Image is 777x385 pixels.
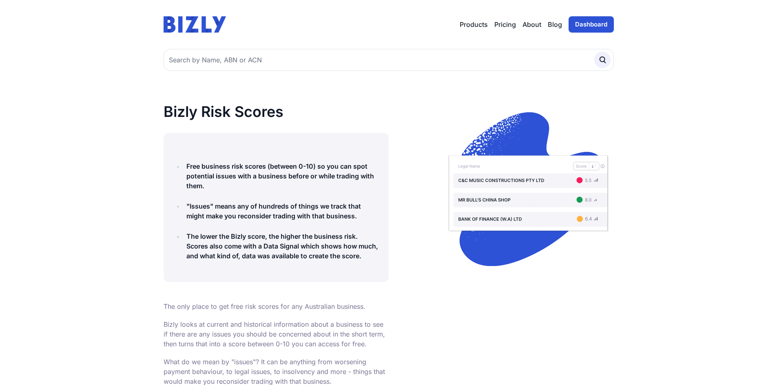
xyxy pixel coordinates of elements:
a: Dashboard [569,16,614,33]
a: About [522,20,541,29]
h4: Free business risk scores (between 0-10) so you can spot potential issues with a business before ... [186,161,379,191]
a: Pricing [494,20,516,29]
button: Products [460,20,488,29]
h4: The lower the Bizly score, the higher the business risk. Scores also come with a Data Signal whic... [186,231,379,261]
a: Blog [548,20,562,29]
p: The only place to get free risk scores for any Australian business. [164,301,389,311]
img: scores [443,103,614,275]
p: Bizly looks at current and historical information about a business to see if there are any issues... [164,319,389,349]
h4: "Issues" means any of hundreds of things we track that might make you reconsider trading with tha... [186,201,379,221]
input: Search by Name, ABN or ACN [164,49,614,71]
h1: Bizly Risk Scores [164,103,389,120]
